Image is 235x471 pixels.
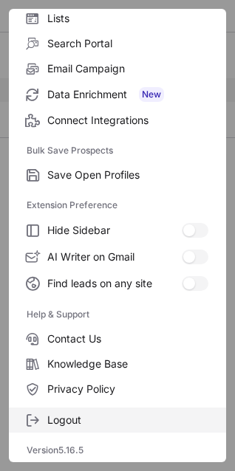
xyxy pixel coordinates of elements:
[9,326,226,351] label: Contact Us
[9,377,226,402] label: Privacy Policy
[27,303,208,326] label: Help & Support
[9,6,226,31] label: Lists
[47,413,208,427] span: Logout
[9,244,226,270] label: AI Writer on Gmail
[27,193,208,217] label: Extension Preference
[9,439,226,462] div: Version 5.16.5
[9,217,226,244] label: Hide Sidebar
[9,56,226,81] label: Email Campaign
[9,31,226,56] label: Search Portal
[9,81,226,108] label: Data Enrichment New
[9,408,226,433] label: Logout
[47,332,208,345] span: Contact Us
[47,62,208,75] span: Email Campaign
[47,382,208,396] span: Privacy Policy
[47,357,208,371] span: Knowledge Base
[47,224,182,237] span: Hide Sidebar
[47,37,208,50] span: Search Portal
[47,87,208,102] span: Data Enrichment
[47,168,208,182] span: Save Open Profiles
[27,139,208,162] label: Bulk Save Prospects
[47,114,208,127] span: Connect Integrations
[47,12,208,25] span: Lists
[9,351,226,377] label: Knowledge Base
[9,108,226,133] label: Connect Integrations
[47,250,182,264] span: AI Writer on Gmail
[9,270,226,297] label: Find leads on any site
[9,162,226,188] label: Save Open Profiles
[139,87,164,102] span: New
[47,277,182,290] span: Find leads on any site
